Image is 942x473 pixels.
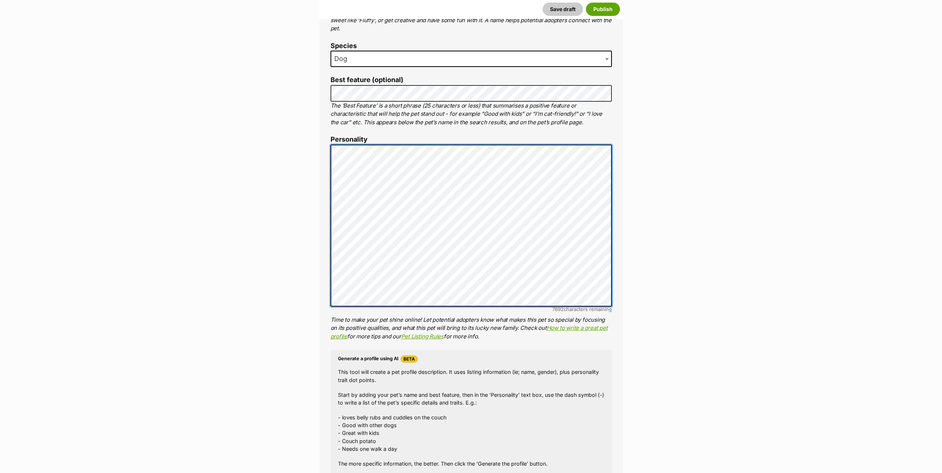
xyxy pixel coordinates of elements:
[331,42,612,50] label: Species
[543,3,583,16] button: Save draft
[338,355,604,363] h4: Generate a profile using AI
[400,355,418,363] span: Beta
[338,460,604,467] p: The more specific information, the better. Then click the ‘Generate the profile’ button.
[586,3,620,16] button: Publish
[338,391,604,407] p: Start by adding your pet’s name and best feature, then in the ‘Personality’ text box, use the das...
[331,8,612,33] p: Every pet deserves a name. If you don’t know the pet’s name, make one up! It can be something sim...
[331,307,612,312] div: characters remaining
[338,413,604,453] p: - loves belly rubs and cuddles on the couch - Good with other dogs - Great with kids - Couch pota...
[331,54,355,64] span: Dog
[331,324,608,340] a: How to write a great pet profile
[331,51,612,67] span: Dog
[331,76,612,84] label: Best feature (optional)
[331,136,612,143] label: Personality
[552,306,564,312] span: 7892
[331,102,612,127] p: The ‘Best Feature’ is a short phrase (25 characters or less) that summarises a positive feature o...
[331,316,612,341] p: Time to make your pet shine online! Let potential adopters know what makes this pet so special by...
[401,333,444,340] a: Pet Listing Rules
[338,368,604,384] p: This tool will create a pet profile description. It uses listing information (ie; name, gender), ...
